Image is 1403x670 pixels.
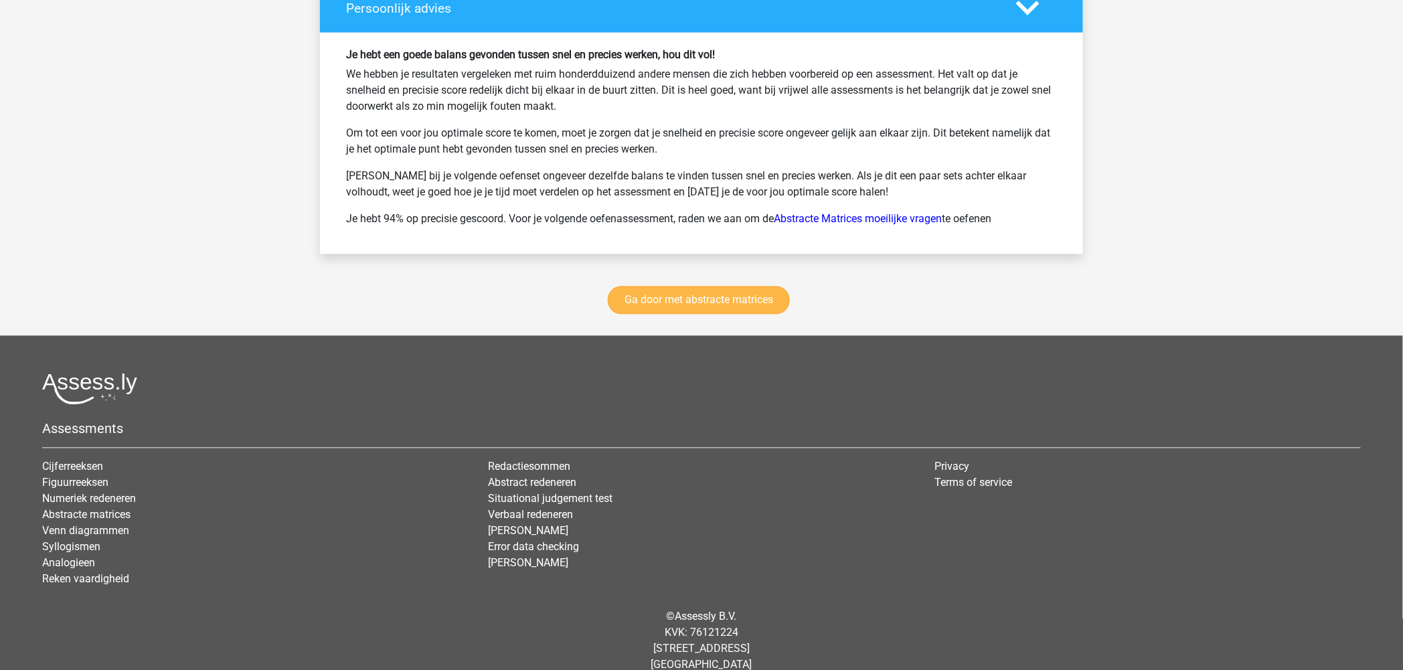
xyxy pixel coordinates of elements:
a: Numeriek redeneren [42,493,136,505]
h4: Persoonlijk advies [346,1,996,16]
a: Syllogismen [42,541,100,554]
a: Assessly B.V. [675,610,737,623]
a: Ga door met abstracte matrices [608,286,790,315]
a: Terms of service [934,477,1012,489]
a: Privacy [934,460,969,473]
a: Reken vaardigheid [42,573,129,586]
a: [PERSON_NAME] [489,525,569,537]
p: Om tot een voor jou optimale score te komen, moet je zorgen dat je snelheid en precisie score ong... [346,126,1057,158]
p: [PERSON_NAME] bij je volgende oefenset ongeveer dezelfde balans te vinden tussen snel en precies ... [346,169,1057,201]
a: [PERSON_NAME] [489,557,569,570]
p: We hebben je resultaten vergeleken met ruim honderdduizend andere mensen die zich hebben voorbere... [346,67,1057,115]
a: Figuurreeksen [42,477,108,489]
p: Je hebt 94% op precisie gescoord. Voor je volgende oefenassessment, raden we aan om de te oefenen [346,212,1057,228]
a: Analogieen [42,557,95,570]
a: Situational judgement test [489,493,613,505]
img: Assessly logo [42,373,137,405]
h6: Je hebt een goede balans gevonden tussen snel en precies werken, hou dit vol! [346,49,1057,62]
a: Error data checking [489,541,580,554]
a: Abstract redeneren [489,477,577,489]
a: Abstracte matrices [42,509,131,521]
a: Cijferreeksen [42,460,103,473]
a: Verbaal redeneren [489,509,574,521]
a: Abstracte Matrices moeilijke vragen [774,213,942,226]
a: Venn diagrammen [42,525,129,537]
h5: Assessments [42,421,1361,437]
a: Redactiesommen [489,460,571,473]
